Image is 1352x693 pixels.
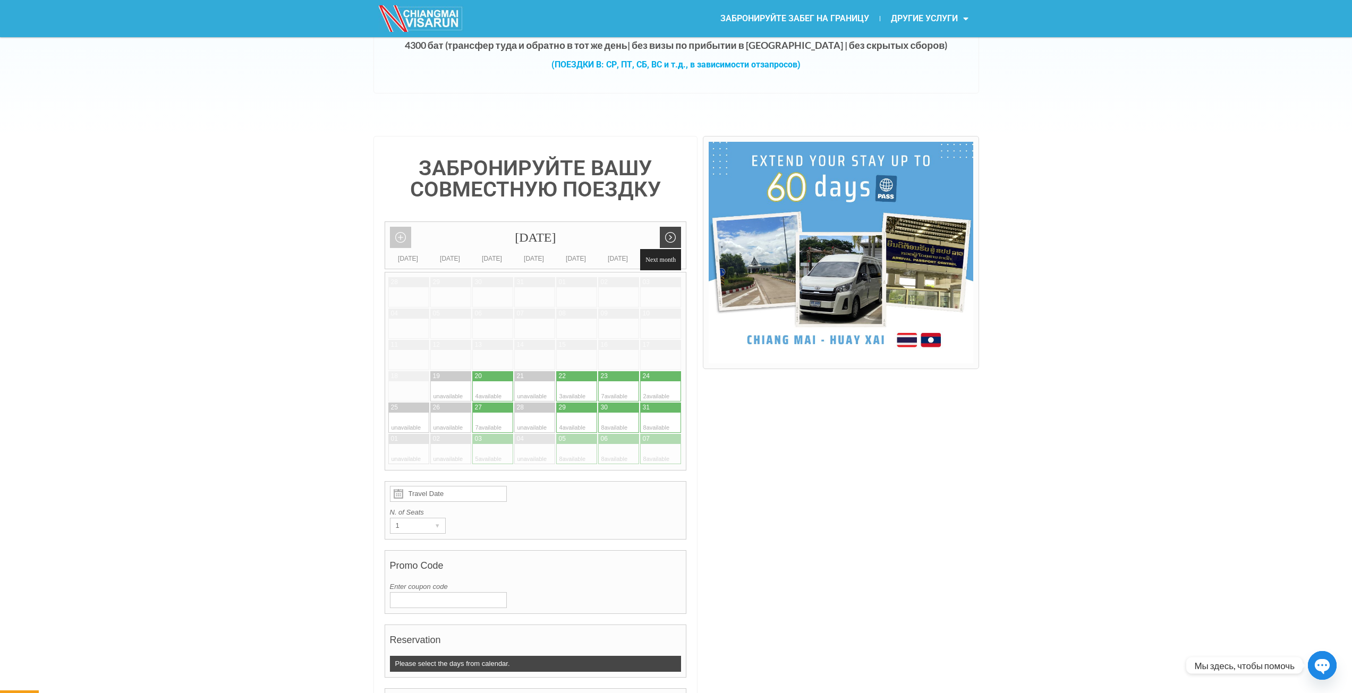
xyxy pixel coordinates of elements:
div: 04 [391,309,398,318]
a: ЗАБРОНИРУЙТЕ ЗАБЕГ НА ГРАНИЦУ [710,6,880,31]
div: 24 [643,372,650,381]
div: 11 [391,340,398,349]
label: N. of Seats [390,507,682,518]
div: [DATE] [385,222,686,253]
div: [DATE] [597,253,639,264]
font: ЗАБРОНИРУЙТЕ ВАШУ СОВМЕСТНУЮ ПОЕЗДКУ [410,156,661,202]
div: 26 [433,403,440,412]
div: 30 [475,278,482,287]
div: 04 [517,434,524,443]
div: 02 [433,434,440,443]
span: Next month [640,249,681,270]
div: 06 [475,309,482,318]
div: 25 [391,403,398,412]
h4: Reservation [390,629,682,656]
div: [DATE] [429,253,471,264]
div: 03 [643,278,650,287]
font: ДРУГИЕ УСЛУГИ [891,13,958,23]
font: ЗАБРОНИРУЙТЕ ЗАБЕГ НА ГРАНИЦУ [720,13,869,23]
div: 20 [475,372,482,381]
div: 18 [391,372,398,381]
div: 07 [643,434,650,443]
div: 19 [433,372,440,381]
div: 17 [643,340,650,349]
div: [DATE] [471,253,513,264]
div: 02 [601,278,608,287]
div: 05 [559,434,566,443]
div: 28 [517,403,524,412]
font: трансфер туда и обратно в тот же день [448,39,627,51]
div: 15 [559,340,566,349]
div: 03 [475,434,482,443]
div: 27 [475,403,482,412]
div: [DATE] [513,253,555,264]
font: | без визы по прибытии в [GEOGRAPHIC_DATA] | без скрытых сборов) [627,39,947,51]
div: [DATE] [555,253,597,264]
div: 06 [601,434,608,443]
div: 01 [391,434,398,443]
font: (ПОЕЗДКИ В: СР, ПТ, СБ, ВС и т.д., в зависимости от [551,59,760,70]
div: [DATE] [387,253,429,264]
div: 29 [559,403,566,412]
font: 4300 бат ( [405,39,448,51]
div: 23 [601,372,608,381]
div: Please select the days from calendar. [390,656,682,672]
div: 10 [643,309,650,318]
a: Next month [660,227,681,248]
div: [DATE] [639,253,681,264]
div: 22 [559,372,566,381]
div: ▾ [430,518,445,533]
div: 07 [517,309,524,318]
div: 29 [433,278,440,287]
div: 14 [517,340,524,349]
font: запросов) [760,59,801,70]
div: 05 [433,309,440,318]
nav: Меню [676,6,979,31]
div: 16 [601,340,608,349]
div: 30 [601,403,608,412]
div: 28 [391,278,398,287]
div: 13 [475,340,482,349]
div: 09 [601,309,608,318]
div: 1 [390,518,425,533]
div: 12 [433,340,440,349]
div: 01 [559,278,566,287]
div: 08 [559,309,566,318]
label: Enter coupon code [390,581,682,592]
div: 21 [517,372,524,381]
div: 31 [517,278,524,287]
a: ДРУГИЕ УСЛУГИ [880,6,979,31]
h4: Promo Code [390,555,682,581]
div: 31 [643,403,650,412]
